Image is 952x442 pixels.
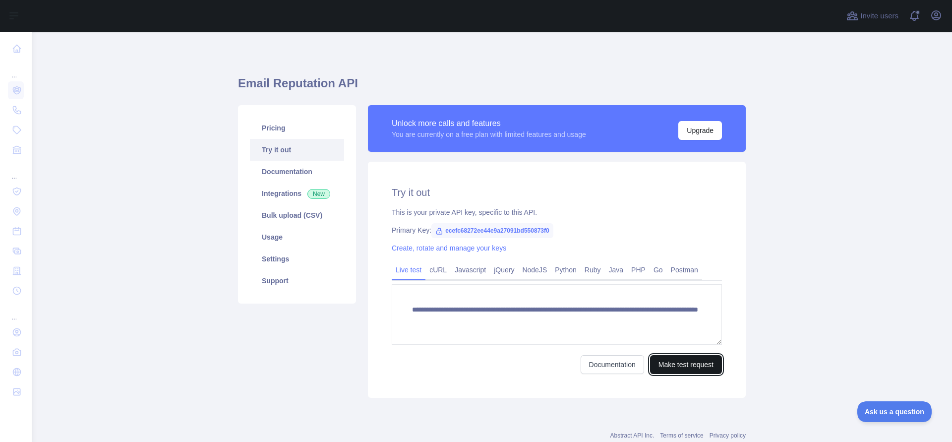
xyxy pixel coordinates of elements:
div: This is your private API key, specific to this API. [392,207,722,217]
span: Invite users [860,10,898,22]
iframe: Toggle Customer Support [857,401,932,422]
a: Ruby [581,262,605,278]
button: Make test request [650,355,722,374]
div: ... [8,60,24,79]
a: Java [605,262,628,278]
div: Primary Key: [392,225,722,235]
h2: Try it out [392,186,722,199]
a: Try it out [250,139,344,161]
a: Pricing [250,117,344,139]
a: Create, rotate and manage your keys [392,244,506,252]
div: ... [8,161,24,181]
a: Privacy policy [710,432,746,439]
a: NodeJS [518,262,551,278]
a: Documentation [250,161,344,183]
a: Settings [250,248,344,270]
a: Bulk upload (CSV) [250,204,344,226]
a: Terms of service [660,432,703,439]
div: You are currently on a free plan with limited features and usage [392,129,586,139]
a: cURL [425,262,451,278]
a: Live test [392,262,425,278]
span: New [307,189,330,199]
a: Python [551,262,581,278]
a: jQuery [490,262,518,278]
a: PHP [627,262,650,278]
div: Unlock more calls and features [392,118,586,129]
h1: Email Reputation API [238,75,746,99]
span: ecefc68272ee44e9a27091bd550873f0 [431,223,553,238]
a: Support [250,270,344,292]
a: Usage [250,226,344,248]
div: ... [8,302,24,321]
a: Abstract API Inc. [610,432,654,439]
a: Integrations New [250,183,344,204]
a: Documentation [581,355,644,374]
button: Upgrade [678,121,722,140]
a: Javascript [451,262,490,278]
a: Go [650,262,667,278]
button: Invite users [844,8,900,24]
a: Postman [667,262,702,278]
